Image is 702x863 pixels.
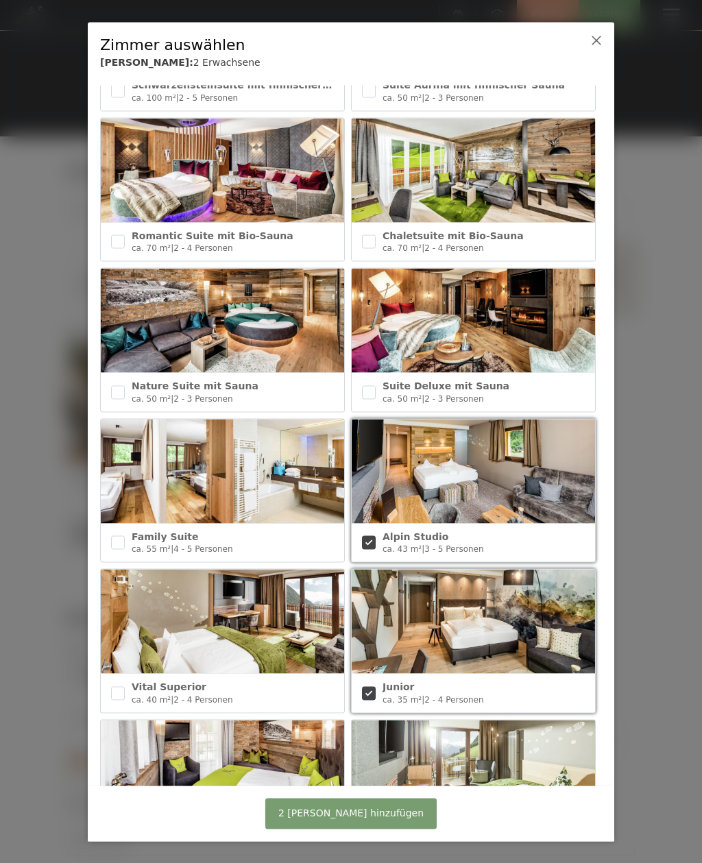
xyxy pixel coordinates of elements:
[352,570,595,674] img: Junior
[101,118,344,222] img: Romantic Suite mit Bio-Sauna
[383,80,565,90] span: Suite Aurina mit finnischer Sauna
[383,694,422,704] span: ca. 35 m²
[101,419,344,523] img: Family Suite
[424,544,483,554] span: 3 - 5 Personen
[424,93,483,102] span: 2 - 3 Personen
[101,570,344,674] img: Vital Superior
[171,544,173,554] span: |
[132,230,293,241] span: Romantic Suite mit Bio-Sauna
[132,80,359,90] span: Schwarzensteinsuite mit finnischer Sauna
[383,393,422,403] span: ca. 50 m²
[101,720,344,824] img: Single Alpin
[171,243,173,253] span: |
[100,57,193,68] b: [PERSON_NAME]:
[100,34,559,56] div: Zimmer auswählen
[132,681,206,692] span: Vital Superior
[424,243,483,253] span: 2 - 4 Personen
[173,694,232,704] span: 2 - 4 Personen
[176,93,179,102] span: |
[352,720,595,824] img: Single Superior
[383,230,524,241] span: Chaletsuite mit Bio-Sauna
[383,380,509,391] span: Suite Deluxe mit Sauna
[422,243,424,253] span: |
[424,393,483,403] span: 2 - 3 Personen
[383,544,422,554] span: ca. 43 m²
[132,544,171,554] span: ca. 55 m²
[132,694,171,704] span: ca. 40 m²
[101,269,344,373] img: Nature Suite mit Sauna
[422,694,424,704] span: |
[352,419,595,523] img: Alpin Studio
[171,694,173,704] span: |
[383,531,448,542] span: Alpin Studio
[278,807,424,821] span: 2 [PERSON_NAME] hinzufügen
[173,544,232,554] span: 4 - 5 Personen
[173,393,232,403] span: 2 - 3 Personen
[132,380,258,391] span: Nature Suite mit Sauna
[352,118,595,222] img: Chaletsuite mit Bio-Sauna
[383,243,422,253] span: ca. 70 m²
[171,393,173,403] span: |
[422,93,424,102] span: |
[383,681,414,692] span: Junior
[383,93,422,102] span: ca. 50 m²
[173,243,232,253] span: 2 - 4 Personen
[193,57,261,68] span: 2 Erwachsene
[179,93,238,102] span: 2 - 5 Personen
[132,243,171,253] span: ca. 70 m²
[422,393,424,403] span: |
[132,531,198,542] span: Family Suite
[265,798,437,829] button: 2 [PERSON_NAME] hinzufügen
[132,393,171,403] span: ca. 50 m²
[422,544,424,554] span: |
[132,93,176,102] span: ca. 100 m²
[352,269,595,373] img: Suite Deluxe mit Sauna
[424,694,483,704] span: 2 - 4 Personen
